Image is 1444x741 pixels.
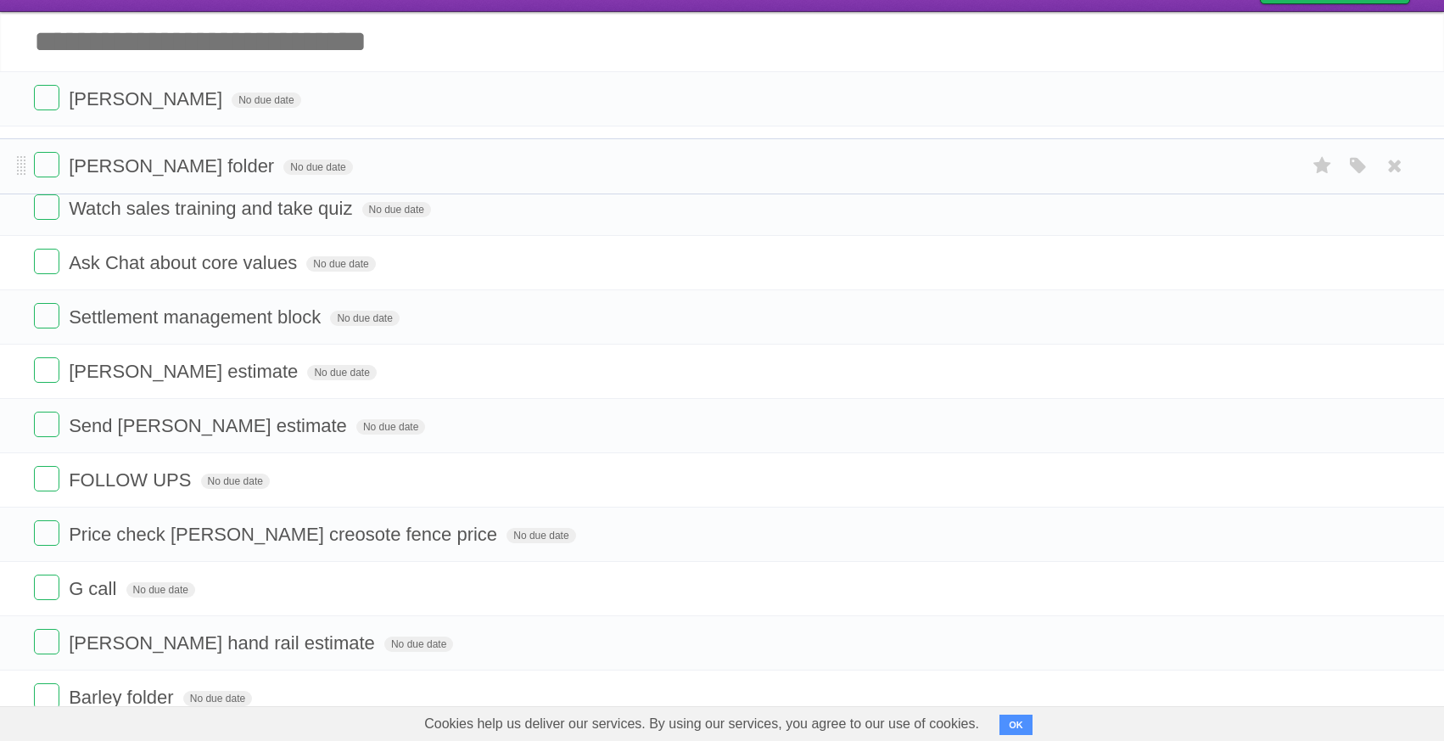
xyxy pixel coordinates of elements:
span: [PERSON_NAME] folder [69,155,278,177]
span: Send [PERSON_NAME] estimate [69,415,351,436]
span: Ask Chat about core values [69,252,301,273]
span: No due date [283,160,352,175]
span: No due date [183,691,252,706]
span: No due date [507,528,575,543]
span: [PERSON_NAME] estimate [69,361,302,382]
label: Done [34,85,59,110]
span: No due date [232,93,300,108]
label: Done [34,683,59,709]
span: Watch sales training and take quiz [69,198,356,219]
span: No due date [126,582,195,598]
label: Done [34,152,59,177]
button: OK [999,715,1033,735]
span: No due date [362,202,431,217]
span: Cookies help us deliver our services. By using our services, you agree to our use of cookies. [407,707,996,741]
span: No due date [201,474,270,489]
span: FOLLOW UPS [69,469,195,491]
label: Done [34,575,59,600]
label: Done [34,412,59,437]
label: Done [34,520,59,546]
label: Done [34,629,59,654]
span: Price check [PERSON_NAME] creosote fence price [69,524,501,545]
span: No due date [356,419,425,435]
span: Settlement management block [69,306,325,328]
span: [PERSON_NAME] hand rail estimate [69,632,379,654]
span: No due date [307,365,376,380]
label: Done [34,303,59,328]
span: No due date [306,256,375,272]
span: No due date [330,311,399,326]
span: No due date [384,637,453,652]
label: Done [34,357,59,383]
label: Done [34,194,59,220]
span: G call [69,578,120,599]
label: Done [34,249,59,274]
label: Done [34,466,59,491]
span: Barley folder [69,687,178,708]
label: Star task [1307,152,1339,180]
span: [PERSON_NAME] [69,88,227,109]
